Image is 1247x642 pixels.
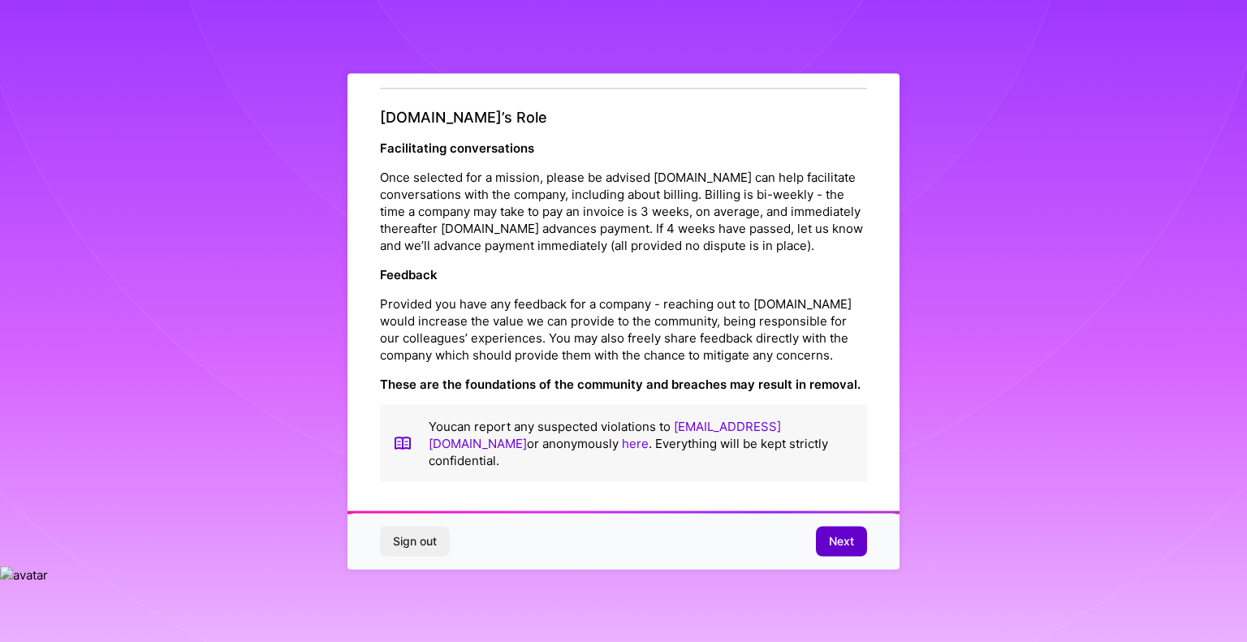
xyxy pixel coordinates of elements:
[429,418,781,450] a: [EMAIL_ADDRESS][DOMAIN_NAME]
[380,527,450,556] button: Sign out
[380,295,867,363] p: Provided you have any feedback for a company - reaching out to [DOMAIN_NAME] would increase the v...
[380,168,867,253] p: Once selected for a mission, please be advised [DOMAIN_NAME] can help facilitate conversations wi...
[393,533,437,549] span: Sign out
[829,533,854,549] span: Next
[380,376,861,391] strong: These are the foundations of the community and breaches may result in removal.
[380,266,438,282] strong: Feedback
[622,435,649,450] a: here
[380,109,867,127] h4: [DOMAIN_NAME]’s Role
[380,140,534,155] strong: Facilitating conversations
[816,527,867,556] button: Next
[393,417,412,468] img: book icon
[429,417,854,468] p: You can report any suspected violations to or anonymously . Everything will be kept strictly conf...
